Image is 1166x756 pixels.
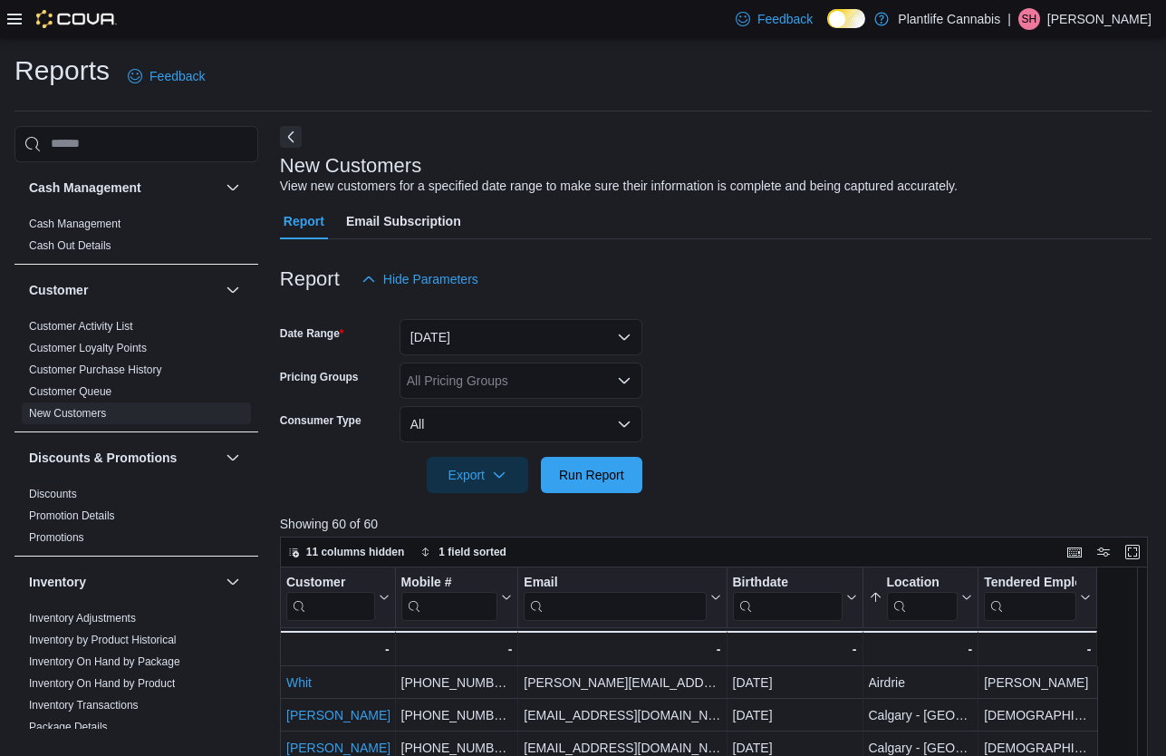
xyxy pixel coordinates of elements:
h3: Discounts & Promotions [29,449,177,467]
span: 1 field sorted [438,545,506,559]
a: Inventory Transactions [29,699,139,712]
button: Inventory [222,571,244,593]
a: [PERSON_NAME] [286,741,390,755]
h3: Report [280,268,340,290]
button: Open list of options [617,373,631,388]
button: Enter fullscreen [1122,541,1143,563]
span: Customer Activity List [29,319,133,334]
button: 1 field sorted [413,541,514,563]
button: Mobile # [400,574,512,620]
a: New Customers [29,407,106,420]
button: Customer [286,574,390,620]
div: [PHONE_NUMBER] [400,704,512,726]
div: Mobile # [400,574,497,620]
div: Customer URL [286,574,375,620]
button: Customer [29,281,218,299]
h3: New Customers [280,155,421,177]
p: Plantlife Cannabis [898,8,1000,30]
h1: Reports [14,53,110,89]
span: Inventory by Product Historical [29,633,177,647]
div: [EMAIL_ADDRESS][DOMAIN_NAME] [524,704,720,726]
div: [PHONE_NUMBER] [400,672,512,693]
a: Cash Management [29,218,120,230]
span: Run Report [559,466,624,484]
button: Customer [222,279,244,301]
div: Location [886,574,958,591]
div: View new customers for a specified date range to make sure their information is complete and bein... [280,177,958,196]
div: Airdrie [868,672,972,693]
div: Calgary - [GEOGRAPHIC_DATA] [868,704,972,726]
a: Feedback [120,58,212,94]
div: - [868,638,972,660]
div: [DATE] [732,704,856,726]
span: Inventory Adjustments [29,611,136,625]
a: Discounts [29,488,77,500]
div: Birthdate [732,574,842,620]
div: - [285,638,390,660]
div: Email [524,574,706,620]
input: Dark Mode [827,9,865,28]
span: Customer Queue [29,384,111,399]
a: Promotions [29,531,84,544]
label: Pricing Groups [280,370,359,384]
a: Inventory Adjustments [29,612,136,625]
span: New Customers [29,406,106,421]
h3: Inventory [29,573,86,591]
span: Cash Out Details [29,238,111,253]
button: Birthdate [732,574,856,620]
div: Discounts & Promotions [14,483,258,556]
div: - [400,638,512,660]
button: Cash Management [222,177,244,199]
button: Next [280,126,302,148]
span: Inventory Transactions [29,698,139,712]
div: - [524,638,720,660]
a: Inventory On Hand by Product [29,677,175,690]
div: Cash Management [14,213,258,264]
span: 11 columns hidden [306,545,405,559]
a: Inventory On Hand by Package [29,655,180,668]
a: Customer Activity List [29,320,133,333]
span: SH [1022,8,1037,30]
span: Promotion Details [29,509,115,523]
button: Hide Parameters [354,261,486,297]
a: Customer Queue [29,385,111,398]
span: Discounts [29,487,77,501]
div: Sarah Haight [1018,8,1040,30]
label: Date Range [280,326,344,341]
button: All [400,406,642,442]
div: [DATE] [732,672,856,693]
span: Inventory On Hand by Package [29,654,180,669]
a: Customer Purchase History [29,363,162,376]
a: Customer Loyalty Points [29,342,147,354]
button: 11 columns hidden [281,541,412,563]
button: Inventory [29,573,218,591]
a: [PERSON_NAME] [286,708,390,722]
span: Package Details [29,720,108,734]
div: Customer [14,315,258,431]
span: Feedback [149,67,205,85]
div: Email [524,574,706,591]
h3: Customer [29,281,88,299]
div: - [984,638,1091,660]
span: Customer Loyalty Points [29,341,147,355]
span: Inventory On Hand by Product [29,676,175,691]
button: Email [524,574,720,620]
div: [PERSON_NAME][EMAIL_ADDRESS][DOMAIN_NAME] [524,672,720,693]
div: Location [886,574,958,620]
button: Tendered Employee [984,574,1091,620]
div: - [732,638,856,660]
button: Run Report [541,457,642,493]
button: Cash Management [29,179,218,197]
a: Package Details [29,721,108,733]
p: | [1007,8,1011,30]
h3: Cash Management [29,179,141,197]
a: Feedback [728,1,820,37]
a: Cash Out Details [29,239,111,252]
div: Birthdate [732,574,842,591]
p: Showing 60 of 60 [280,515,1156,533]
div: Customer [286,574,375,591]
button: [DATE] [400,319,642,355]
div: Tendered Employee [984,574,1076,620]
button: Display options [1093,541,1114,563]
span: Report [284,203,324,239]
